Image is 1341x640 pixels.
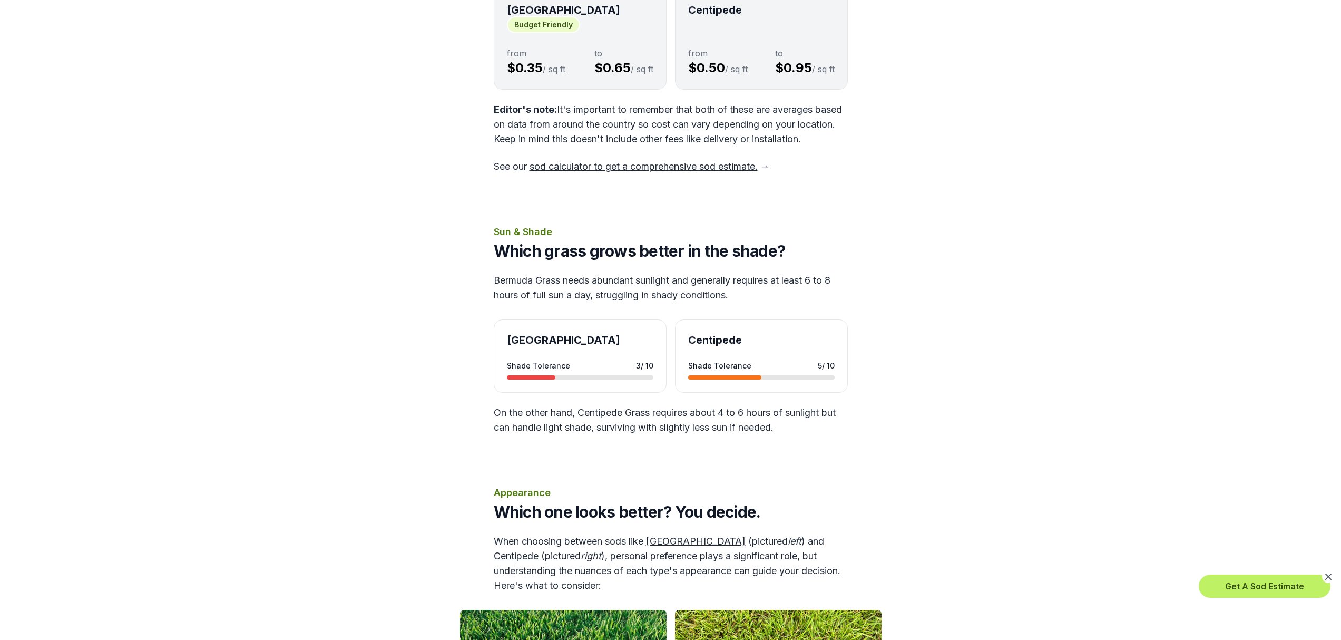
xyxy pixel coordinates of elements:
[688,360,751,371] span: Shade Tolerance
[494,102,848,147] p: It's important to remember that both of these are averages based on data from around the country ...
[507,4,620,16] strong: [GEOGRAPHIC_DATA]
[812,64,835,74] span: / sq ft
[631,64,653,74] span: / sq ft
[494,502,848,521] h2: Which one looks better? You decide.
[494,104,557,115] span: Editor's note:
[507,334,620,346] strong: [GEOGRAPHIC_DATA]
[688,47,748,60] span: from
[725,64,748,74] span: / sq ft
[594,47,653,60] span: to
[646,536,746,547] a: [GEOGRAPHIC_DATA]
[594,60,631,75] span: $0.65
[636,360,653,371] span: 3 / 10
[788,536,801,547] span: left
[494,534,848,593] p: When choosing between sods like (pictured ) and (pictured ), personal preference plays a signific...
[494,550,539,561] a: Centipede
[543,64,565,74] span: / sq ft
[775,60,812,75] span: $0.95
[494,273,848,303] p: Bermuda Grass needs abundant sunlight and generally requires at least 6 to 8 hours of full sun a ...
[818,360,835,371] span: 5 / 10
[507,60,543,75] span: $0.35
[581,550,601,561] span: right
[494,405,848,435] p: On the other hand, Centipede Grass requires about 4 to 6 hours of sunlight but can handle light s...
[688,334,742,346] strong: Centipede
[494,159,848,174] p: See our →
[688,4,742,16] strong: Centipede
[494,241,848,260] h2: Which grass grows better in the shade?
[507,360,570,371] span: Shade Tolerance
[507,47,565,60] span: from
[494,486,848,500] p: Appearance
[1199,575,1330,598] button: Get A Sod Estimate
[494,225,848,239] p: Sun & Shade
[688,60,725,75] span: $0.50
[775,47,835,60] span: to
[530,161,758,172] a: sod calculator to get a comprehensive sod estimate.
[507,16,580,33] span: Budget Friendly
